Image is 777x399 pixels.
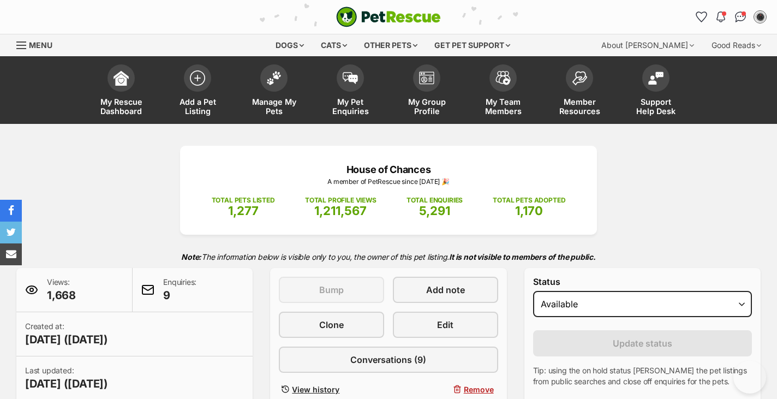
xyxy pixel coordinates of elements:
[343,72,358,84] img: pet-enquiries-icon-7e3ad2cf08bfb03b45e93fb7055b45f3efa6380592205ae92323e6603595dc1f.svg
[631,97,680,116] span: Support Help Desk
[716,11,725,22] img: notifications-46538b983faf8c2785f20acdc204bb7945ddae34d4c08c2a6579f10ce5e182be.svg
[515,204,543,218] span: 1,170
[314,204,367,218] span: 1,211,567
[751,8,769,26] button: My account
[25,321,108,347] p: Created at:
[692,8,769,26] ul: Account quick links
[47,288,76,303] span: 1,668
[25,365,108,391] p: Last updated:
[712,8,730,26] button: Notifications
[279,382,384,397] a: View history
[437,318,453,331] span: Edit
[319,283,344,296] span: Bump
[268,34,312,56] div: Dogs
[388,59,465,124] a: My Group Profile
[407,195,463,205] p: TOTAL ENQUIRIES
[279,347,498,373] a: Conversations (9)
[292,384,339,395] span: View history
[533,365,752,387] p: Tip: using the on hold status [PERSON_NAME] the pet listings from public searches and close off e...
[236,59,312,124] a: Manage My Pets
[319,318,344,331] span: Clone
[336,7,441,27] img: logo-cat-932fe2b9b8326f06289b0f2fb663e598f794de774fb13d1741a6617ecf9a85b4.svg
[279,277,384,303] button: Bump
[733,361,766,394] iframe: Help Scout Beacon - Open
[190,70,205,86] img: add-pet-listing-icon-0afa8454b4691262ce3f59096e99ab1cd57d4a30225e0717b998d2c9b9846f56.svg
[249,97,298,116] span: Manage My Pets
[541,59,618,124] a: Member Resources
[326,97,375,116] span: My Pet Enquiries
[393,382,498,397] button: Remove
[555,97,604,116] span: Member Resources
[755,11,766,22] img: Lauren O'Grady profile pic
[97,97,146,116] span: My Rescue Dashboard
[16,34,60,54] a: Menu
[613,337,672,350] span: Update status
[732,8,749,26] a: Conversations
[350,353,426,366] span: Conversations (9)
[618,59,694,124] a: Support Help Desk
[419,72,434,85] img: group-profile-icon-3fa3cf56718a62981997c0bc7e787c4b2cf8bcc04b72c1350f741eb67cf2f40e.svg
[479,97,528,116] span: My Team Members
[704,34,769,56] div: Good Reads
[25,332,108,347] span: [DATE] ([DATE])
[735,11,746,22] img: chat-41dd97257d64d25036548639549fe6c8038ab92f7586957e7f3b1b290dea8141.svg
[47,277,76,303] p: Views:
[312,59,388,124] a: My Pet Enquiries
[83,59,159,124] a: My Rescue Dashboard
[594,34,702,56] div: About [PERSON_NAME]
[25,376,108,391] span: [DATE] ([DATE])
[159,59,236,124] a: Add a Pet Listing
[464,384,494,395] span: Remove
[113,70,129,86] img: dashboard-icon-eb2f2d2d3e046f16d808141f083e7271f6b2e854fb5c12c21221c1fb7104beca.svg
[419,204,450,218] span: 5,291
[533,277,752,287] label: Status
[313,34,355,56] div: Cats
[181,252,201,261] strong: Note:
[449,252,596,261] strong: It is not visible to members of the public.
[29,40,52,50] span: Menu
[393,277,498,303] a: Add note
[163,277,196,303] p: Enquiries:
[228,204,259,218] span: 1,277
[495,71,511,85] img: team-members-icon-5396bd8760b3fe7c0b43da4ab00e1e3bb1a5d9ba89233759b79545d2d3fc5d0d.svg
[279,312,384,338] a: Clone
[336,7,441,27] a: PetRescue
[465,59,541,124] a: My Team Members
[402,97,451,116] span: My Group Profile
[393,312,498,338] a: Edit
[212,195,275,205] p: TOTAL PETS LISTED
[163,288,196,303] span: 9
[533,330,752,356] button: Update status
[173,97,222,116] span: Add a Pet Listing
[572,71,587,86] img: member-resources-icon-8e73f808a243e03378d46382f2149f9095a855e16c252ad45f914b54edf8863c.svg
[692,8,710,26] a: Favourites
[356,34,425,56] div: Other pets
[16,246,761,268] p: The information below is visible only to you, the owner of this pet listing.
[196,177,581,187] p: A member of PetRescue since [DATE] 🎉
[648,72,664,85] img: help-desk-icon-fdf02630f3aa405de69fd3d07c3f3aa587a6932b1a1747fa1d2bba05be0121f9.svg
[493,195,565,205] p: TOTAL PETS ADOPTED
[266,71,282,85] img: manage-my-pets-icon-02211641906a0b7f246fdf0571729dbe1e7629f14944591b6c1af311fb30b64b.svg
[305,195,376,205] p: TOTAL PROFILE VIEWS
[426,283,465,296] span: Add note
[196,162,581,177] p: House of Chances
[427,34,518,56] div: Get pet support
